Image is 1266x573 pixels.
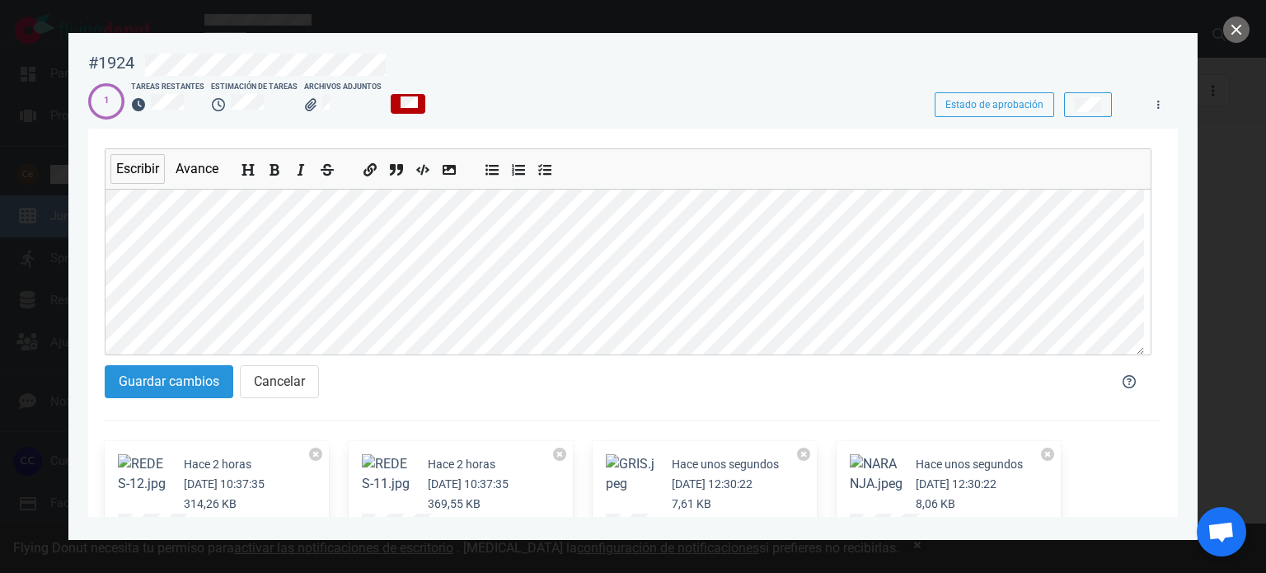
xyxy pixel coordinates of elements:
font: 369,55 KB [428,497,481,510]
button: Añadir texto en cursiva [291,157,311,176]
font: Guardar cambios [119,373,219,389]
font: 7,61 KB [672,497,711,510]
font: Estado de aprobación [945,99,1043,110]
button: Cancelar [240,365,319,398]
button: Agregar lista ordenada [509,157,528,176]
font: 1 [104,95,109,106]
button: Insertar una cita [387,157,406,176]
font: Cancelar [254,373,305,389]
button: Insertar código [413,157,433,176]
button: Agregar encabezado [238,157,258,176]
font: Hace 2 horas [184,458,251,471]
button: Ampliar imagen [362,454,415,494]
button: Guardar cambios [105,365,233,398]
font: Escribir [116,161,159,176]
font: Hace 2 horas [428,458,495,471]
button: Agregar texto tachado [317,157,337,176]
button: Ampliar imagen [606,454,659,494]
button: Estado de aprobación [935,92,1054,117]
button: Ampliar imagen [118,454,171,494]
font: Avance [176,161,218,176]
font: Hace unos segundos [916,458,1023,471]
font: #1924 [88,53,134,73]
div: Chat abierto [1197,507,1246,557]
button: Añadir imagen [439,157,459,176]
font: 8,06 KB [916,497,955,510]
button: Avance [170,154,224,184]
font: Hace unos segundos [672,458,779,471]
font: Tareas restantes [131,82,204,91]
button: Escribir [110,154,165,184]
font: [DATE] 12:30:22 [916,477,996,491]
button: cerca [1223,16,1250,43]
button: Agregar lista marcada [535,157,555,176]
font: Estimación de tareas [211,82,298,91]
font: [DATE] 10:37:35 [428,477,509,491]
button: Añadir texto en negrita [265,157,284,176]
font: 314,26 KB [184,497,237,510]
button: Añadir un enlace [360,157,380,176]
font: [DATE] 10:37:35 [184,477,265,491]
font: [DATE] 12:30:22 [672,477,753,491]
font: Archivos adjuntos [304,82,382,91]
button: Ampliar imagen [850,454,903,494]
button: Agregar lista desordenada [482,157,502,176]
